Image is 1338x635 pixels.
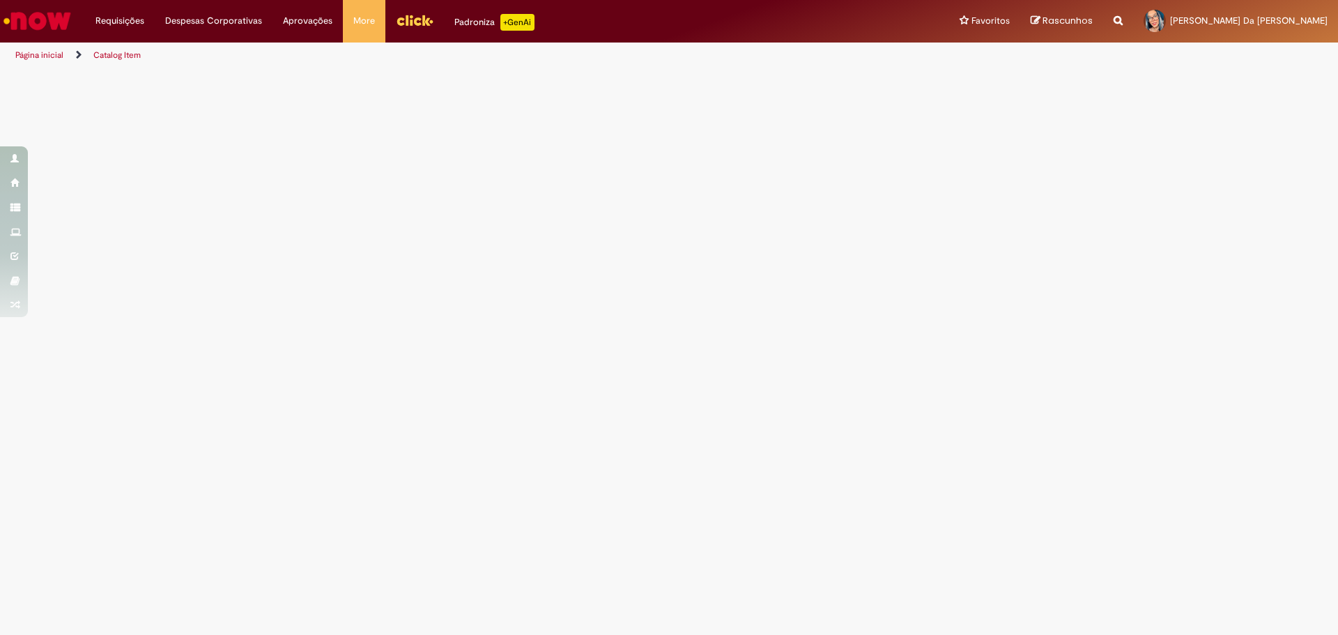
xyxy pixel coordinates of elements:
[1031,15,1093,28] a: Rascunhos
[353,14,375,28] span: More
[1170,15,1328,26] span: [PERSON_NAME] Da [PERSON_NAME]
[971,14,1010,28] span: Favoritos
[10,43,882,68] ul: Trilhas de página
[283,14,332,28] span: Aprovações
[1,7,73,35] img: ServiceNow
[165,14,262,28] span: Despesas Corporativas
[1043,14,1093,27] span: Rascunhos
[93,49,141,61] a: Catalog Item
[454,14,535,31] div: Padroniza
[396,10,433,31] img: click_logo_yellow_360x200.png
[95,14,144,28] span: Requisições
[15,49,63,61] a: Página inicial
[500,14,535,31] p: +GenAi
